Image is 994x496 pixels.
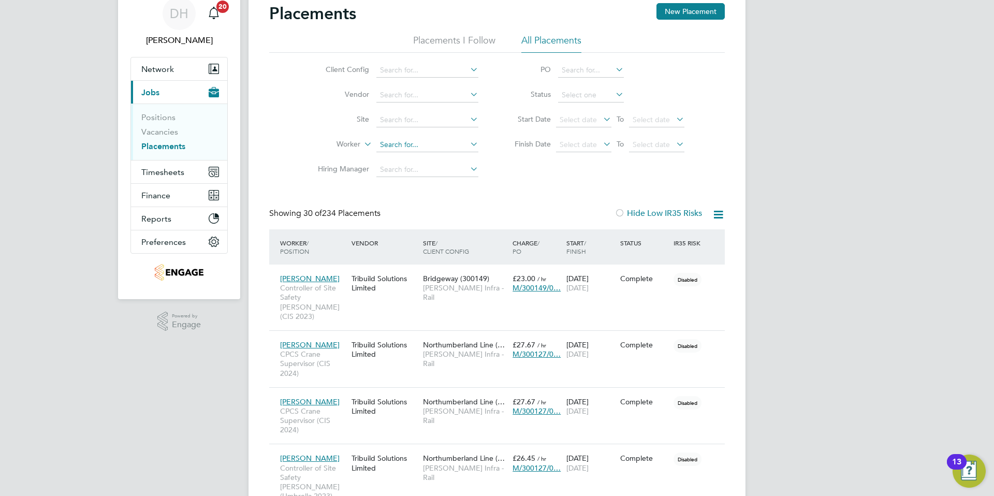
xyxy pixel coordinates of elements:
[277,448,725,457] a: [PERSON_NAME]Controller of Site Safety [PERSON_NAME] (Umbrella 2023)Tribuild Solutions LimitedNor...
[131,184,227,207] button: Finance
[376,88,478,103] input: Search for...
[310,114,369,124] label: Site
[521,34,581,53] li: All Placements
[620,340,669,349] div: Complete
[280,340,340,349] span: [PERSON_NAME]
[423,463,507,482] span: [PERSON_NAME] Infra - Rail
[953,455,986,488] button: Open Resource Center, 13 new notifications
[560,115,597,124] span: Select date
[157,312,201,331] a: Powered byEngage
[141,127,178,137] a: Vacancies
[566,406,589,416] span: [DATE]
[620,454,669,463] div: Complete
[141,87,159,97] span: Jobs
[560,140,597,149] span: Select date
[423,454,505,463] span: Northumberland Line (…
[656,3,725,20] button: New Placement
[633,115,670,124] span: Select date
[269,3,356,24] h2: Placements
[513,463,561,473] span: M/300127/0…
[301,139,360,150] label: Worker
[423,406,507,425] span: [PERSON_NAME] Infra - Rail
[349,269,420,298] div: Tribuild Solutions Limited
[423,239,469,255] span: / Client Config
[613,112,627,126] span: To
[303,208,322,218] span: 30 of
[280,239,309,255] span: / Position
[376,113,478,127] input: Search for...
[376,138,478,152] input: Search for...
[564,448,618,477] div: [DATE]
[513,454,535,463] span: £26.45
[277,234,349,260] div: Worker
[674,453,701,466] span: Disabled
[303,208,381,218] span: 234 Placements
[131,207,227,230] button: Reports
[504,90,551,99] label: Status
[131,81,227,104] button: Jobs
[172,312,201,320] span: Powered by
[172,320,201,329] span: Engage
[504,65,551,74] label: PO
[566,463,589,473] span: [DATE]
[513,340,535,349] span: £27.67
[504,114,551,124] label: Start Date
[513,397,535,406] span: £27.67
[349,392,420,421] div: Tribuild Solutions Limited
[155,264,203,281] img: tribuildsolutions-logo-retina.png
[280,274,340,283] span: [PERSON_NAME]
[566,349,589,359] span: [DATE]
[564,234,618,260] div: Start
[537,398,546,406] span: / hr
[564,392,618,421] div: [DATE]
[131,161,227,183] button: Timesheets
[376,63,478,78] input: Search for...
[633,140,670,149] span: Select date
[513,283,561,293] span: M/300149/0…
[310,65,369,74] label: Client Config
[558,63,624,78] input: Search for...
[277,268,725,277] a: [PERSON_NAME]Controller of Site Safety [PERSON_NAME] (CIS 2023)Tribuild Solutions LimitedBridgewa...
[620,397,669,406] div: Complete
[349,335,420,364] div: Tribuild Solutions Limited
[280,397,340,406] span: [PERSON_NAME]
[141,141,185,151] a: Placements
[620,274,669,283] div: Complete
[376,163,478,177] input: Search for...
[510,234,564,260] div: Charge
[269,208,383,219] div: Showing
[310,90,369,99] label: Vendor
[952,462,961,475] div: 13
[566,283,589,293] span: [DATE]
[141,64,174,74] span: Network
[423,397,505,406] span: Northumberland Line (…
[280,283,346,321] span: Controller of Site Safety [PERSON_NAME] (CIS 2023)
[280,406,346,435] span: CPCS Crane Supervisor (CIS 2024)
[131,230,227,253] button: Preferences
[131,57,227,80] button: Network
[141,167,184,177] span: Timesheets
[618,234,671,252] div: Status
[141,214,171,224] span: Reports
[131,104,227,160] div: Jobs
[566,239,586,255] span: / Finish
[674,339,701,353] span: Disabled
[216,1,229,13] span: 20
[413,34,495,53] li: Placements I Follow
[280,454,340,463] span: [PERSON_NAME]
[141,237,186,247] span: Preferences
[277,391,725,400] a: [PERSON_NAME]CPCS Crane Supervisor (CIS 2024)Tribuild Solutions LimitedNorthumberland Line (…[PER...
[674,273,701,286] span: Disabled
[141,191,170,200] span: Finance
[564,335,618,364] div: [DATE]
[564,269,618,298] div: [DATE]
[613,137,627,151] span: To
[141,112,176,122] a: Positions
[513,349,561,359] span: M/300127/0…
[349,234,420,252] div: Vendor
[277,334,725,343] a: [PERSON_NAME]CPCS Crane Supervisor (CIS 2024)Tribuild Solutions LimitedNorthumberland Line (…[PER...
[420,234,510,260] div: Site
[423,274,489,283] span: Bridgeway (300149)
[504,139,551,149] label: Finish Date
[423,349,507,368] span: [PERSON_NAME] Infra - Rail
